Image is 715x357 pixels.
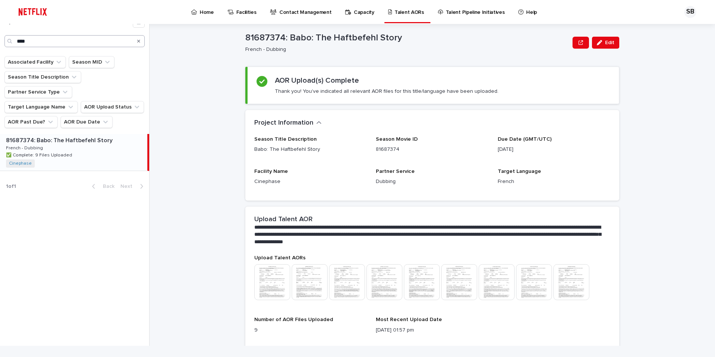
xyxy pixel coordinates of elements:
[6,144,45,151] p: French - Dubbing
[4,101,78,113] button: Target Language Name
[254,255,306,260] span: Upload Talent AORs
[245,46,567,53] p: French - Dubbing
[254,326,367,334] p: 9
[254,137,317,142] span: Season Title Description
[61,116,113,128] button: AOR Due Date
[4,116,58,128] button: AOR Past Due?
[254,146,367,153] p: Babo: The Haftbefehl Story
[498,137,552,142] span: Due Date (GMT/UTC)
[4,71,81,83] button: Season Title Description
[15,4,50,19] img: ifQbXi3ZQGMSEF7WDB7W
[376,326,488,334] p: [DATE] 01:57 pm
[376,178,488,186] p: Dubbing
[592,37,619,49] button: Edit
[117,183,149,190] button: Next
[254,119,322,127] button: Project Information
[254,169,288,174] span: Facility Name
[81,101,144,113] button: AOR Upload Status
[69,56,114,68] button: Season MID
[9,161,32,166] a: Cinephase
[376,317,442,322] span: Most Recent Upload Date
[498,169,541,174] span: Target Language
[254,178,367,186] p: Cinephase
[376,169,415,174] span: Partner Service
[86,183,117,190] button: Back
[498,178,610,186] p: French
[98,184,114,189] span: Back
[605,40,614,45] span: Edit
[376,146,488,153] p: 81687374
[376,137,418,142] span: Season Movie ID
[498,146,610,153] p: [DATE]
[275,88,498,95] p: Thank you! You've indicated all relevant AOR files for this title/language have been uploaded.
[254,119,313,127] h2: Project Information
[254,317,333,322] span: Number of AOR Files Uploaded
[4,56,66,68] button: Associated Facility
[684,6,696,18] div: SB
[4,35,145,47] input: Search
[254,216,313,224] h2: Upload Talent AOR
[275,76,359,85] h2: AOR Upload(s) Complete
[6,151,74,158] p: ✅ Complete: 9 Files Uploaded
[6,135,114,144] p: 81687374: Babo: The Haftbefehl Story
[4,86,72,98] button: Partner Service Type
[120,184,137,189] span: Next
[245,33,570,43] p: 81687374: Babo: The Haftbefehl Story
